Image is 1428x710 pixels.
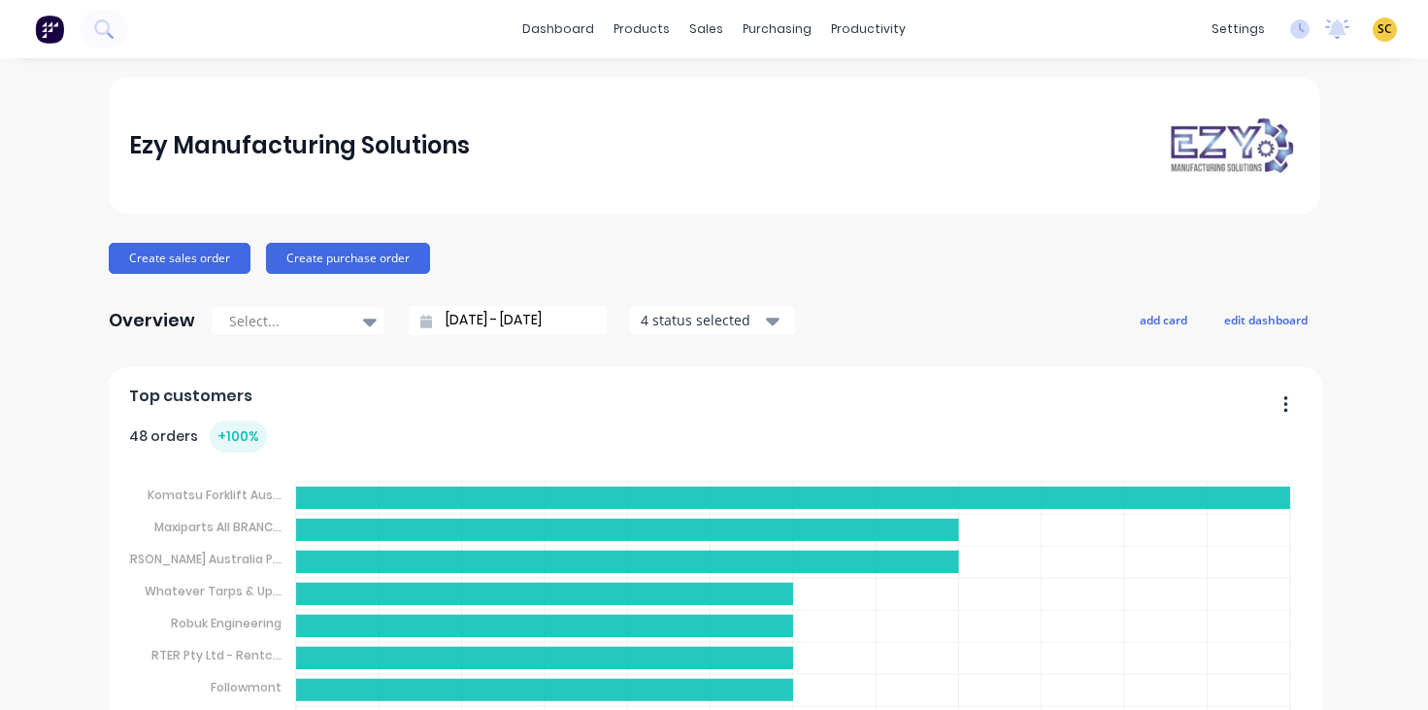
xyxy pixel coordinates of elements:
[211,679,282,695] tspan: Followmont
[1163,114,1299,177] img: Ezy Manufacturing Solutions
[680,15,733,44] div: sales
[1378,20,1392,38] span: SC
[151,647,282,663] tspan: RTER Pty Ltd - Rentc...
[35,15,64,44] img: Factory
[109,301,195,340] div: Overview
[210,421,267,453] div: + 100 %
[114,551,282,567] tspan: [PERSON_NAME] Australia P...
[1127,307,1200,332] button: add card
[109,243,250,274] button: Create sales order
[604,15,680,44] div: products
[129,385,252,408] span: Top customers
[154,519,282,535] tspan: Maxiparts All BRANC...
[171,615,282,631] tspan: Robuk Engineering
[641,310,763,330] div: 4 status selected
[148,487,282,503] tspan: Komatsu Forklift Aus...
[266,243,430,274] button: Create purchase order
[129,126,470,165] div: Ezy Manufacturing Solutions
[821,15,915,44] div: productivity
[630,306,795,335] button: 4 status selected
[129,421,267,453] div: 48 orders
[145,583,282,599] tspan: Whatever Tarps & Up...
[513,15,604,44] a: dashboard
[733,15,821,44] div: purchasing
[1202,15,1275,44] div: settings
[1212,307,1320,332] button: edit dashboard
